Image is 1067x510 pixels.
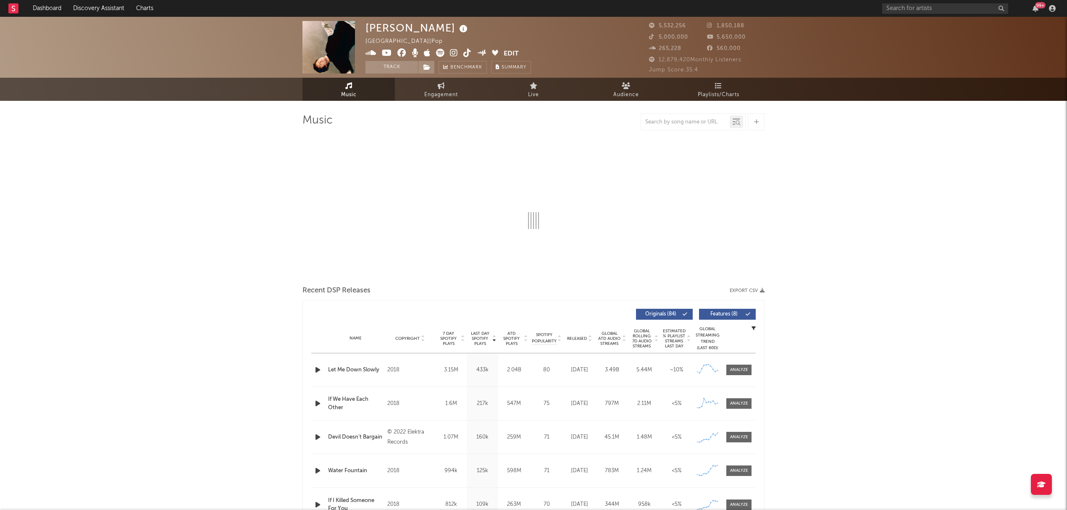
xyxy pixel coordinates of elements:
[641,312,680,317] span: Originals ( 84 )
[395,78,487,101] a: Engagement
[437,433,465,442] div: 1.07M
[491,61,531,74] button: Summary
[1033,5,1038,12] button: 99+
[565,366,594,374] div: [DATE]
[302,78,395,101] a: Music
[598,366,626,374] div: 3.49B
[698,90,739,100] span: Playlists/Charts
[565,500,594,509] div: [DATE]
[502,65,526,70] span: Summary
[500,366,528,374] div: 2.04B
[437,331,460,346] span: 7 Day Spotify Plays
[613,90,639,100] span: Audience
[341,90,357,100] span: Music
[528,90,539,100] span: Live
[504,49,519,59] button: Edit
[565,400,594,408] div: [DATE]
[469,331,491,346] span: Last Day Spotify Plays
[387,466,433,476] div: 2018
[328,335,383,342] div: Name
[365,37,452,47] div: [GEOGRAPHIC_DATA] | Pop
[387,399,433,409] div: 2018
[500,500,528,509] div: 263M
[649,46,681,51] span: 265,228
[437,500,465,509] div: 812k
[500,400,528,408] div: 547M
[649,34,688,40] span: 5,000,000
[630,329,653,349] span: Global Rolling 7D Audio Streams
[387,427,433,447] div: © 2022 Elektra Records
[328,433,383,442] a: Devil Doesn’t Bargain
[469,500,496,509] div: 109k
[580,78,672,101] a: Audience
[630,366,658,374] div: 5.44M
[707,46,741,51] span: 560,000
[641,119,730,126] input: Search by song name or URL
[387,365,433,375] div: 2018
[704,312,743,317] span: Features ( 8 )
[707,34,746,40] span: 5,650,000
[532,500,561,509] div: 70
[500,433,528,442] div: 259M
[532,366,561,374] div: 80
[882,3,1008,14] input: Search for artists
[328,467,383,475] a: Water Fountain
[730,288,765,293] button: Export CSV
[567,336,587,341] span: Released
[707,23,744,29] span: 1,850,188
[424,90,458,100] span: Engagement
[365,21,470,35] div: [PERSON_NAME]
[469,467,496,475] div: 125k
[395,336,420,341] span: Copyright
[328,395,383,412] a: If We Have Each Other
[565,433,594,442] div: [DATE]
[450,63,482,73] span: Benchmark
[630,433,658,442] div: 1.48M
[630,467,658,475] div: 1.24M
[630,400,658,408] div: 2.11M
[1035,2,1046,8] div: 99 +
[598,433,626,442] div: 45.1M
[649,67,698,73] span: Jump Score: 35.4
[565,467,594,475] div: [DATE]
[302,286,371,296] span: Recent DSP Releases
[662,366,691,374] div: ~ 10 %
[437,366,465,374] div: 3.15M
[695,326,720,351] div: Global Streaming Trend (Last 60D)
[469,433,496,442] div: 160k
[469,400,496,408] div: 217k
[439,61,487,74] a: Benchmark
[649,57,741,63] span: 12,879,420 Monthly Listeners
[662,433,691,442] div: <5%
[672,78,765,101] a: Playlists/Charts
[699,309,756,320] button: Features(8)
[598,500,626,509] div: 344M
[598,400,626,408] div: 797M
[532,433,561,442] div: 71
[662,467,691,475] div: <5%
[636,309,693,320] button: Originals(84)
[649,23,686,29] span: 5,532,256
[500,467,528,475] div: 598M
[437,467,465,475] div: 994k
[662,500,691,509] div: <5%
[387,499,433,510] div: 2018
[598,467,626,475] div: 783M
[662,400,691,408] div: <5%
[630,500,658,509] div: 958k
[500,331,523,346] span: ATD Spotify Plays
[487,78,580,101] a: Live
[532,400,561,408] div: 75
[662,329,686,349] span: Estimated % Playlist Streams Last Day
[598,331,621,346] span: Global ATD Audio Streams
[437,400,465,408] div: 1.6M
[328,366,383,374] a: Let Me Down Slowly
[532,467,561,475] div: 71
[532,332,557,344] span: Spotify Popularity
[365,61,418,74] button: Track
[469,366,496,374] div: 433k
